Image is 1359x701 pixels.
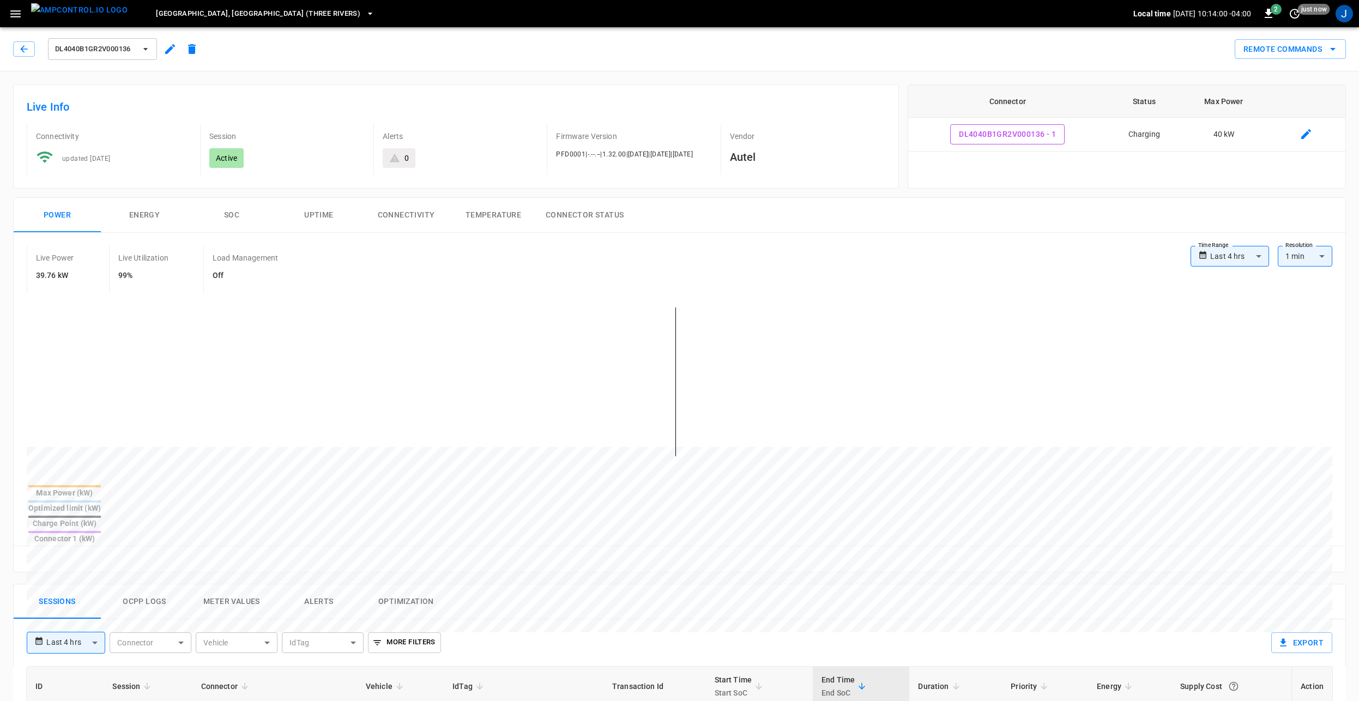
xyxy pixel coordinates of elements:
[1210,246,1269,267] div: Last 4 hrs
[1286,5,1303,22] button: set refresh interval
[537,198,632,233] button: Connector Status
[452,680,487,693] span: IdTag
[188,584,275,619] button: Meter Values
[908,85,1345,152] table: connector table
[118,270,168,282] h6: 99%
[118,252,168,263] p: Live Utilization
[1285,241,1313,250] label: Resolution
[188,198,275,233] button: SOC
[383,131,538,142] p: Alerts
[908,85,1107,118] th: Connector
[152,3,379,25] button: [GEOGRAPHIC_DATA], [GEOGRAPHIC_DATA] (Three Rivers)
[1198,241,1229,250] label: Time Range
[363,584,450,619] button: Optimization
[36,270,74,282] h6: 39.76 kW
[1181,118,1266,152] td: 40 kW
[1180,676,1283,696] div: Supply Cost
[715,673,766,699] span: Start TimeStart SoC
[1278,246,1332,267] div: 1 min
[1097,680,1135,693] span: Energy
[1336,5,1353,22] div: profile-icon
[201,680,252,693] span: Connector
[213,270,278,282] h6: Off
[14,584,101,619] button: Sessions
[1133,8,1171,19] p: Local time
[1107,118,1181,152] td: Charging
[48,38,157,60] button: DL4040B1GR2V000136
[14,198,101,233] button: Power
[715,673,752,699] div: Start Time
[822,673,855,699] div: End Time
[822,673,869,699] span: End TimeEnd SoC
[36,131,191,142] p: Connectivity
[1181,85,1266,118] th: Max Power
[101,584,188,619] button: Ocpp logs
[1173,8,1251,19] p: [DATE] 10:14:00 -04:00
[556,150,693,158] span: PFD0001|-.--.--|1.32.00|[DATE]|[DATE]|[DATE]
[363,198,450,233] button: Connectivity
[46,632,105,653] div: Last 4 hrs
[1235,39,1346,59] button: Remote Commands
[275,584,363,619] button: Alerts
[1271,4,1282,15] span: 2
[366,680,407,693] span: Vehicle
[101,198,188,233] button: Energy
[1271,632,1332,653] button: Export
[1224,676,1243,696] button: The cost of your charging session based on your supply rates
[1235,39,1346,59] div: remote commands options
[730,131,885,142] p: Vendor
[918,680,963,693] span: Duration
[450,198,537,233] button: Temperature
[950,124,1065,144] button: DL4040B1GR2V000136 - 1
[404,153,409,164] div: 0
[36,252,74,263] p: Live Power
[1298,4,1330,15] span: just now
[556,131,711,142] p: Firmware Version
[822,686,855,699] p: End SoC
[31,3,128,17] img: ampcontrol.io logo
[368,632,440,653] button: More Filters
[62,155,111,162] span: updated [DATE]
[216,153,237,164] p: Active
[715,686,752,699] p: Start SoC
[730,148,885,166] h6: Autel
[1011,680,1051,693] span: Priority
[156,8,360,20] span: [GEOGRAPHIC_DATA], [GEOGRAPHIC_DATA] (Three Rivers)
[209,131,365,142] p: Session
[275,198,363,233] button: Uptime
[213,252,278,263] p: Load Management
[1107,85,1181,118] th: Status
[27,98,885,116] h6: Live Info
[55,43,136,56] span: DL4040B1GR2V000136
[112,680,154,693] span: Session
